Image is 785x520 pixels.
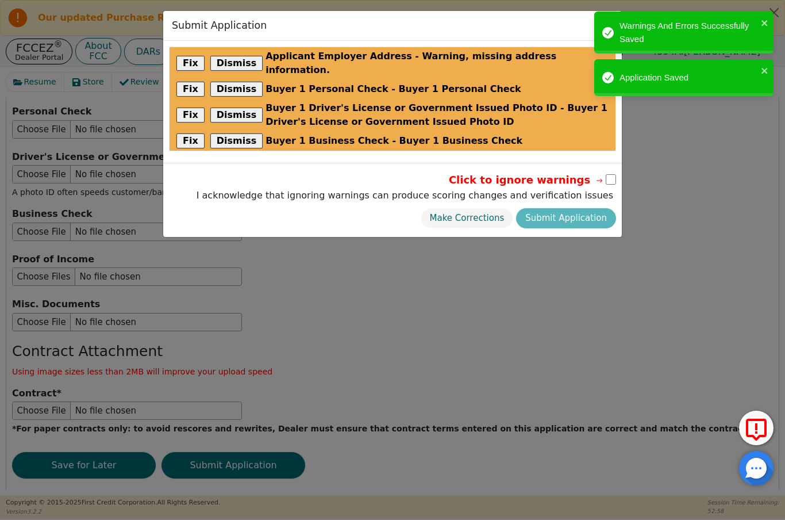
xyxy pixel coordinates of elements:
[176,133,205,148] button: Fix
[421,208,514,228] button: Make Corrections
[172,20,267,32] h3: Submit Application
[265,82,521,96] span: Buyer 1 Personal Check - Buyer 1 Personal Check
[210,56,263,71] button: Dismiss
[210,82,263,97] button: Dismiss
[619,71,757,85] div: Application Saved
[761,64,769,77] button: close
[176,108,205,123] button: Fix
[210,133,263,148] button: Dismiss
[619,20,757,45] div: Warnings And Errors Successfully Saved
[176,56,205,71] button: Fix
[210,108,263,123] button: Dismiss
[761,16,769,29] button: close
[265,101,609,129] span: Buyer 1 Driver's License or Government Issued Photo ID - Buyer 1 Driver's License or Government I...
[739,411,774,445] button: Report Error to FCC
[265,49,609,77] span: Applicant Employer Address - Warning, missing address information.
[176,82,205,97] button: Fix
[265,134,522,148] span: Buyer 1 Business Check - Buyer 1 Business Check
[194,189,616,202] label: I acknowledge that ignoring warnings can produce scoring changes and verification issues
[449,172,605,188] span: Click to ignore warnings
